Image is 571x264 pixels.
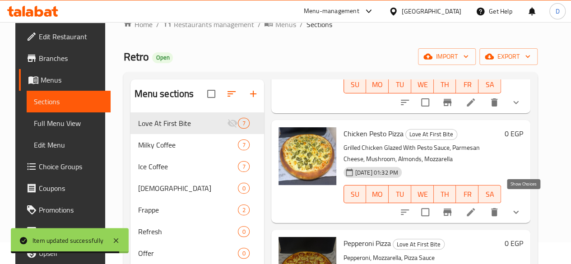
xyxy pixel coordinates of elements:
[238,118,249,129] div: items
[389,75,411,93] button: TU
[416,93,435,112] span: Select to update
[27,134,111,156] a: Edit Menu
[123,19,538,30] nav: breadcrumb
[299,19,302,30] li: /
[39,204,103,215] span: Promotions
[460,78,475,91] span: FR
[138,226,238,237] span: Refresh
[394,92,416,113] button: sort-choices
[418,48,476,65] button: import
[478,185,501,203] button: SA
[34,118,103,129] span: Full Menu View
[257,19,260,30] li: /
[202,84,221,103] span: Select all sections
[19,156,111,177] a: Choice Groups
[436,92,458,113] button: Branch-specific-item
[238,249,249,258] span: 0
[505,92,527,113] button: show more
[344,252,501,264] p: Pepperoni, Mozzarella, Pizza Sauce
[238,204,249,215] div: items
[32,236,103,245] div: Item updated successfully
[138,161,238,172] span: Ice Coffee
[138,204,238,215] span: Frappe
[39,248,103,259] span: Upsell
[39,226,103,237] span: Menu disclaimer
[238,226,249,237] div: items
[138,248,238,259] span: Offer
[19,221,111,242] a: Menu disclaimer
[437,188,453,201] span: TH
[393,239,445,250] div: Love At First Bite
[39,31,103,42] span: Edit Restaurant
[130,156,264,177] div: Ice Coffee7
[411,185,434,203] button: WE
[370,78,385,91] span: MO
[130,134,264,156] div: Milky Coffee7
[366,75,389,93] button: MO
[344,75,367,93] button: SU
[416,203,435,222] span: Select to update
[483,201,505,223] button: delete
[138,118,227,129] span: Love At First Bite
[221,83,242,105] span: Sort sections
[456,75,478,93] button: FR
[123,19,152,30] a: Home
[19,69,111,91] a: Menus
[465,207,476,218] a: Edit menu item
[123,46,149,67] span: Retro
[392,78,408,91] span: TU
[460,188,475,201] span: FR
[34,96,103,107] span: Sections
[415,188,430,201] span: WE
[505,237,523,250] h6: 0 EGP
[238,162,249,171] span: 7
[19,47,111,69] a: Branches
[156,19,159,30] li: /
[389,185,411,203] button: TU
[238,248,249,259] div: items
[19,199,111,221] a: Promotions
[27,112,111,134] a: Full Menu View
[402,6,461,16] div: [GEOGRAPHIC_DATA]
[41,74,103,85] span: Menus
[39,161,103,172] span: Choice Groups
[238,227,249,236] span: 0
[483,92,505,113] button: delete
[505,201,527,223] button: show more
[138,183,238,194] div: Moctails
[238,139,249,150] div: items
[264,19,296,30] a: Menus
[425,51,469,62] span: import
[344,185,367,203] button: SU
[138,183,238,194] span: [DEMOGRAPHIC_DATA]
[39,53,103,64] span: Branches
[275,19,296,30] span: Menus
[352,168,402,177] span: [DATE] 01:32 PM
[238,141,249,149] span: 7
[394,201,416,223] button: sort-choices
[344,142,501,165] p: Grilled Chicken Glazed With Pesto Sauce, Parmesan Cheese, Mushroom, Almonds, Mozzarella
[505,127,523,140] h6: 0 EGP
[511,97,521,108] svg: Show Choices
[304,6,359,17] div: Menu-management
[27,91,111,112] a: Sections
[238,183,249,194] div: items
[479,48,538,65] button: export
[130,221,264,242] div: Refresh0
[19,242,111,264] a: Upsell
[152,52,173,63] div: Open
[437,78,453,91] span: TH
[406,129,457,139] span: Love At First Bite
[242,83,264,105] button: Add section
[555,6,559,16] span: D
[465,97,476,108] a: Edit menu item
[434,75,456,93] button: TH
[478,75,501,93] button: SA
[152,54,173,61] span: Open
[482,188,497,201] span: SA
